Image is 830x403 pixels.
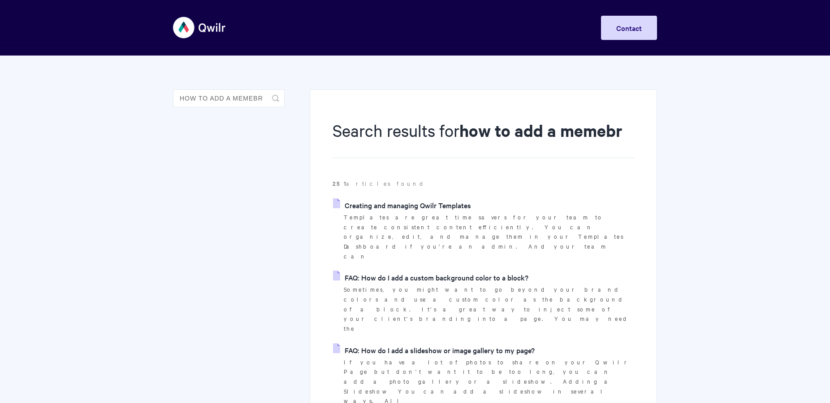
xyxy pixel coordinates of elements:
[459,119,622,141] strong: how to add a memebr
[333,179,346,188] strong: 251
[344,212,634,261] p: Templates are great time savers for your team to create consistent content efficiently. You can o...
[333,198,471,212] a: Creating and managing Qwilr Templates
[173,11,226,44] img: Qwilr Help Center
[333,179,634,188] p: articles found
[333,271,528,284] a: FAQ: How do I add a custom background color to a block?
[344,285,634,333] p: Sometimes, you might want to go beyond your brand colors and use a custom color as the background...
[333,343,535,357] a: FAQ: How do I add a slideshow or image gallery to my page?
[333,119,634,158] h1: Search results for
[173,89,285,107] input: Search
[601,16,657,40] a: Contact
